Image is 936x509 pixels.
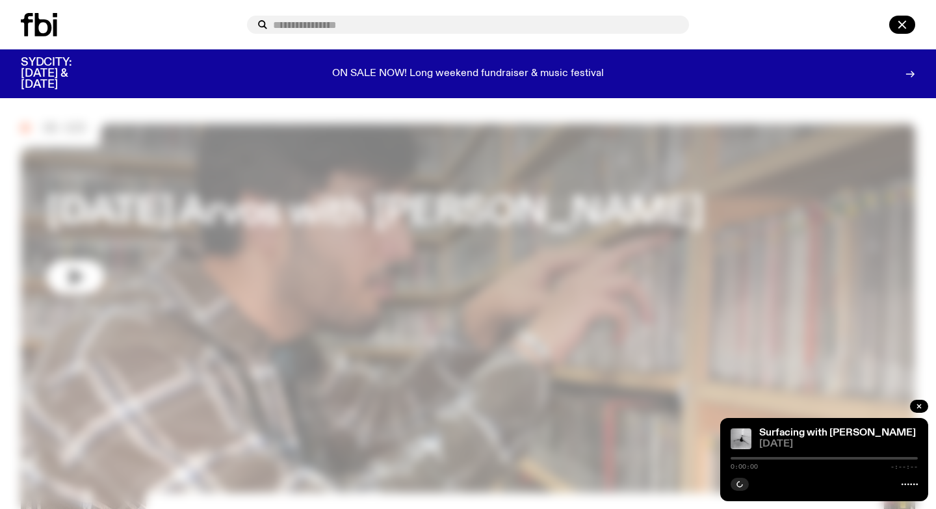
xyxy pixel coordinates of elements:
span: -:--:-- [890,463,918,470]
h3: SYDCITY: [DATE] & [DATE] [21,57,104,90]
p: ON SALE NOW! Long weekend fundraiser & music festival [332,68,604,80]
span: 0:00:00 [731,463,758,470]
span: [DATE] [759,439,918,449]
a: Surfacing with [PERSON_NAME] [759,428,916,438]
